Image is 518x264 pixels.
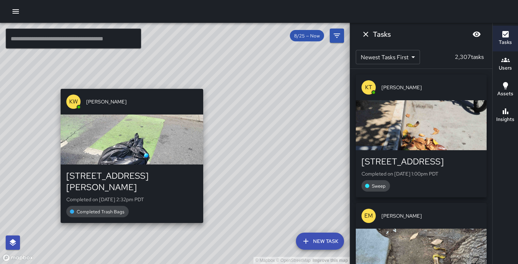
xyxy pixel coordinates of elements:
[381,212,481,219] span: [PERSON_NAME]
[493,51,518,77] button: Users
[359,27,373,41] button: Dismiss
[66,170,198,193] div: [STREET_ADDRESS][PERSON_NAME]
[69,97,78,106] p: KW
[330,29,344,43] button: Filters
[373,29,391,40] h6: Tasks
[361,170,481,177] p: Completed on [DATE] 1:00pm PDT
[364,212,373,220] p: EM
[356,75,487,197] button: KT[PERSON_NAME][STREET_ADDRESS]Completed on [DATE] 1:00pm PDTSweep
[290,33,324,39] span: 8/25 — Now
[86,98,198,105] span: [PERSON_NAME]
[497,90,513,98] h6: Assets
[493,103,518,128] button: Insights
[356,50,420,64] div: Newest Tasks First
[72,209,129,215] span: Completed Trash Bags
[381,84,481,91] span: [PERSON_NAME]
[452,53,487,61] p: 2,307 tasks
[365,83,372,92] p: KT
[66,196,198,203] p: Completed on [DATE] 2:32pm PDT
[61,89,203,223] button: KW[PERSON_NAME][STREET_ADDRESS][PERSON_NAME]Completed on [DATE] 2:32pm PDTCompleted Trash Bags
[496,116,514,123] h6: Insights
[499,39,512,46] h6: Tasks
[361,156,481,167] div: [STREET_ADDRESS]
[499,64,512,72] h6: Users
[493,77,518,103] button: Assets
[296,233,344,250] button: New Task
[493,26,518,51] button: Tasks
[368,183,390,189] span: Sweep
[470,27,484,41] button: Blur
